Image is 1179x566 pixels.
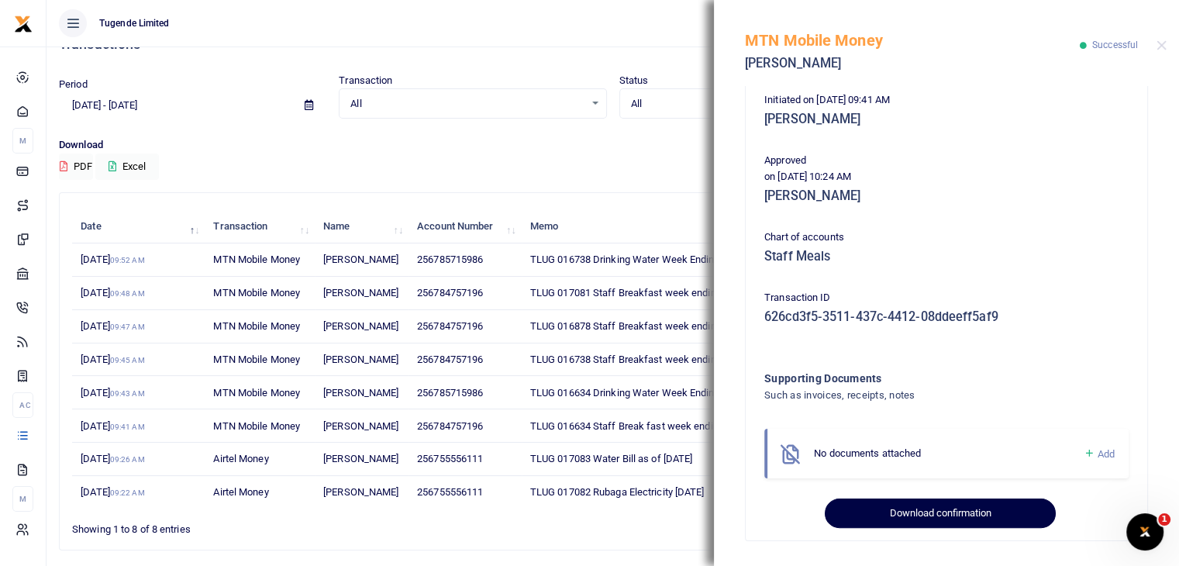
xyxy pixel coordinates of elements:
[213,420,300,432] span: MTN Mobile Money
[530,420,756,432] span: TLUG 016634 Staff Break fast week ending [DATE]
[72,210,205,243] th: Date: activate to sort column descending
[72,513,516,537] div: Showing 1 to 8 of 8 entries
[81,320,144,332] span: [DATE]
[81,287,144,299] span: [DATE]
[81,354,144,365] span: [DATE]
[81,420,144,432] span: [DATE]
[205,210,315,243] th: Transaction: activate to sort column ascending
[417,320,483,332] span: 256784757196
[825,499,1055,528] button: Download confirmation
[530,486,705,498] span: TLUG 017082 Rubaga Electricity [DATE]
[110,356,145,364] small: 09:45 AM
[764,230,1129,246] p: Chart of accounts
[59,77,88,92] label: Period
[81,453,144,464] span: [DATE]
[81,387,144,399] span: [DATE]
[110,256,145,264] small: 09:52 AM
[417,387,483,399] span: 256785715986
[1083,445,1115,463] a: Add
[1158,513,1170,526] span: 1
[323,453,398,464] span: [PERSON_NAME]
[213,320,300,332] span: MTN Mobile Money
[764,112,1129,127] h5: [PERSON_NAME]
[631,96,864,112] span: All
[530,354,753,365] span: TLUG 016738 Staff Breakfast week ending [DATE]
[530,254,752,265] span: TLUG 016738 Drinking Water Week Ending [DATE]
[323,486,398,498] span: [PERSON_NAME]
[417,354,483,365] span: 256784757196
[323,420,398,432] span: [PERSON_NAME]
[213,486,268,498] span: Airtel Money
[323,354,398,365] span: [PERSON_NAME]
[12,392,33,418] li: Ac
[213,254,300,265] span: MTN Mobile Money
[764,370,1066,387] h4: Supporting Documents
[417,486,483,498] span: 256755556111
[764,188,1129,204] h5: [PERSON_NAME]
[323,320,398,332] span: [PERSON_NAME]
[764,92,1129,109] p: Initiated on [DATE] 09:41 AM
[59,92,292,119] input: select period
[530,453,693,464] span: TLUG 017083 Water Bill as of [DATE]
[110,488,145,497] small: 09:22 AM
[95,154,159,180] button: Excel
[764,309,1129,325] h5: 626cd3f5-3511-437c-4412-08ddeeff5af9
[409,210,522,243] th: Account Number: activate to sort column ascending
[339,73,392,88] label: Transaction
[110,289,145,298] small: 09:48 AM
[764,249,1129,264] h5: Staff Meals
[93,16,176,30] span: Tugende Limited
[213,387,300,399] span: MTN Mobile Money
[619,73,649,88] label: Status
[213,287,300,299] span: MTN Mobile Money
[12,486,33,512] li: M
[59,154,93,180] button: PDF
[530,320,753,332] span: TLUG 016878 Staff Breakfast week ending [DATE]
[323,287,398,299] span: [PERSON_NAME]
[1092,40,1138,50] span: Successful
[1126,513,1163,550] iframe: Intercom live chat
[522,210,808,243] th: Memo: activate to sort column ascending
[530,387,752,399] span: TLUG 016634 Drinking Water Week Ending [DATE]
[14,15,33,33] img: logo-small
[350,96,584,112] span: All
[745,31,1080,50] h5: MTN Mobile Money
[417,254,483,265] span: 256785715986
[12,128,33,154] li: M
[417,287,483,299] span: 256784757196
[764,290,1129,306] p: Transaction ID
[213,453,268,464] span: Airtel Money
[1157,40,1167,50] button: Close
[323,387,398,399] span: [PERSON_NAME]
[764,387,1066,404] h4: Such as invoices, receipts, notes
[59,137,1167,154] p: Download
[530,287,753,299] span: TLUG 017081 Staff Breakfast week ending [DATE]
[1098,448,1115,460] span: Add
[315,210,409,243] th: Name: activate to sort column ascending
[110,389,145,398] small: 09:43 AM
[417,453,483,464] span: 256755556111
[110,323,145,331] small: 09:47 AM
[814,447,921,459] span: No documents attached
[323,254,398,265] span: [PERSON_NAME]
[81,254,144,265] span: [DATE]
[213,354,300,365] span: MTN Mobile Money
[417,420,483,432] span: 256784757196
[110,455,145,464] small: 09:26 AM
[764,169,1129,185] p: on [DATE] 10:24 AM
[764,153,1129,169] p: Approved
[81,486,144,498] span: [DATE]
[110,423,145,431] small: 09:41 AM
[745,56,1080,71] h5: [PERSON_NAME]
[14,17,33,29] a: logo-small logo-large logo-large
